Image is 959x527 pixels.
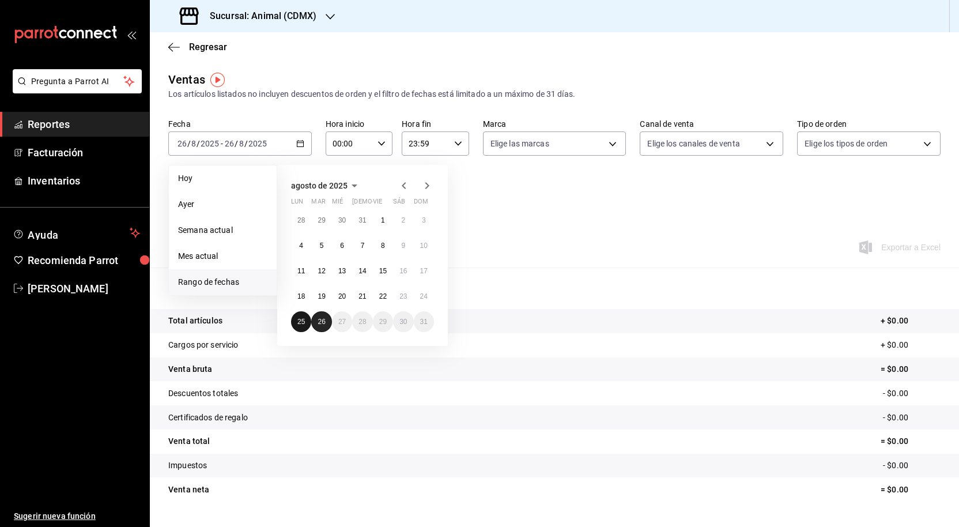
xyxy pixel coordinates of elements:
abbr: 26 de agosto de 2025 [318,318,325,326]
p: - $0.00 [883,460,941,472]
abbr: 9 de agosto de 2025 [401,242,405,250]
abbr: lunes [291,198,303,210]
button: open_drawer_menu [127,30,136,39]
button: 12 de agosto de 2025 [311,261,331,281]
span: Semana actual [178,224,267,236]
abbr: 20 de agosto de 2025 [338,292,346,300]
abbr: 30 de julio de 2025 [338,216,346,224]
abbr: 31 de agosto de 2025 [420,318,428,326]
button: 30 de julio de 2025 [332,210,352,231]
abbr: martes [311,198,325,210]
label: Tipo de orden [797,120,941,128]
button: 23 de agosto de 2025 [393,286,413,307]
abbr: 25 de agosto de 2025 [297,318,305,326]
span: Recomienda Parrot [28,253,140,268]
span: Mes actual [178,250,267,262]
span: Reportes [28,116,140,132]
abbr: 17 de agosto de 2025 [420,267,428,275]
abbr: 21 de agosto de 2025 [358,292,366,300]
p: Certificados de regalo [168,412,248,424]
button: 29 de julio de 2025 [311,210,331,231]
abbr: 28 de julio de 2025 [297,216,305,224]
h3: Sucursal: Animal (CDMX) [201,9,316,23]
label: Hora fin [402,120,469,128]
abbr: 14 de agosto de 2025 [358,267,366,275]
button: 27 de agosto de 2025 [332,311,352,332]
button: Regresar [168,42,227,52]
p: = $0.00 [881,435,941,447]
button: 3 de agosto de 2025 [414,210,434,231]
button: 13 de agosto de 2025 [332,261,352,281]
abbr: 12 de agosto de 2025 [318,267,325,275]
span: Elige los canales de venta [647,138,739,149]
abbr: jueves [352,198,420,210]
button: 17 de agosto de 2025 [414,261,434,281]
button: 30 de agosto de 2025 [393,311,413,332]
abbr: 23 de agosto de 2025 [399,292,407,300]
abbr: 4 de agosto de 2025 [299,242,303,250]
button: 2 de agosto de 2025 [393,210,413,231]
button: 16 de agosto de 2025 [393,261,413,281]
abbr: 22 de agosto de 2025 [379,292,387,300]
button: 8 de agosto de 2025 [373,235,393,256]
span: Ayuda [28,226,125,240]
p: Impuestos [168,460,207,472]
abbr: 3 de agosto de 2025 [422,216,426,224]
button: 28 de agosto de 2025 [352,311,372,332]
p: + $0.00 [881,339,941,351]
abbr: sábado [393,198,405,210]
input: -- [239,139,244,148]
span: / [187,139,191,148]
abbr: 10 de agosto de 2025 [420,242,428,250]
span: Ayer [178,198,267,210]
abbr: domingo [414,198,428,210]
button: Tooltip marker [210,73,225,87]
p: Cargos por servicio [168,339,239,351]
abbr: 6 de agosto de 2025 [340,242,344,250]
span: Regresar [189,42,227,52]
p: Venta neta [168,484,209,496]
span: / [244,139,248,148]
span: Rango de fechas [178,276,267,288]
abbr: 31 de julio de 2025 [358,216,366,224]
button: 26 de agosto de 2025 [311,311,331,332]
span: Facturación [28,145,140,160]
span: - [221,139,223,148]
button: 10 de agosto de 2025 [414,235,434,256]
button: 19 de agosto de 2025 [311,286,331,307]
p: - $0.00 [883,412,941,424]
button: Pregunta a Parrot AI [13,69,142,93]
span: Hoy [178,172,267,185]
button: 14 de agosto de 2025 [352,261,372,281]
span: agosto de 2025 [291,181,348,190]
span: Elige las marcas [490,138,549,149]
label: Fecha [168,120,312,128]
abbr: 8 de agosto de 2025 [381,242,385,250]
button: 21 de agosto de 2025 [352,286,372,307]
button: 7 de agosto de 2025 [352,235,372,256]
button: 24 de agosto de 2025 [414,286,434,307]
button: 6 de agosto de 2025 [332,235,352,256]
button: 4 de agosto de 2025 [291,235,311,256]
button: 9 de agosto de 2025 [393,235,413,256]
abbr: 16 de agosto de 2025 [399,267,407,275]
p: Resumen [168,281,941,295]
abbr: 2 de agosto de 2025 [401,216,405,224]
input: ---- [200,139,220,148]
button: 1 de agosto de 2025 [373,210,393,231]
abbr: 13 de agosto de 2025 [338,267,346,275]
abbr: 18 de agosto de 2025 [297,292,305,300]
abbr: 24 de agosto de 2025 [420,292,428,300]
button: agosto de 2025 [291,179,361,193]
span: Elige los tipos de orden [805,138,888,149]
p: Venta bruta [168,363,212,375]
input: ---- [248,139,267,148]
button: 18 de agosto de 2025 [291,286,311,307]
abbr: 29 de julio de 2025 [318,216,325,224]
abbr: miércoles [332,198,343,210]
input: -- [224,139,235,148]
span: / [235,139,238,148]
abbr: 27 de agosto de 2025 [338,318,346,326]
button: 15 de agosto de 2025 [373,261,393,281]
abbr: 28 de agosto de 2025 [358,318,366,326]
